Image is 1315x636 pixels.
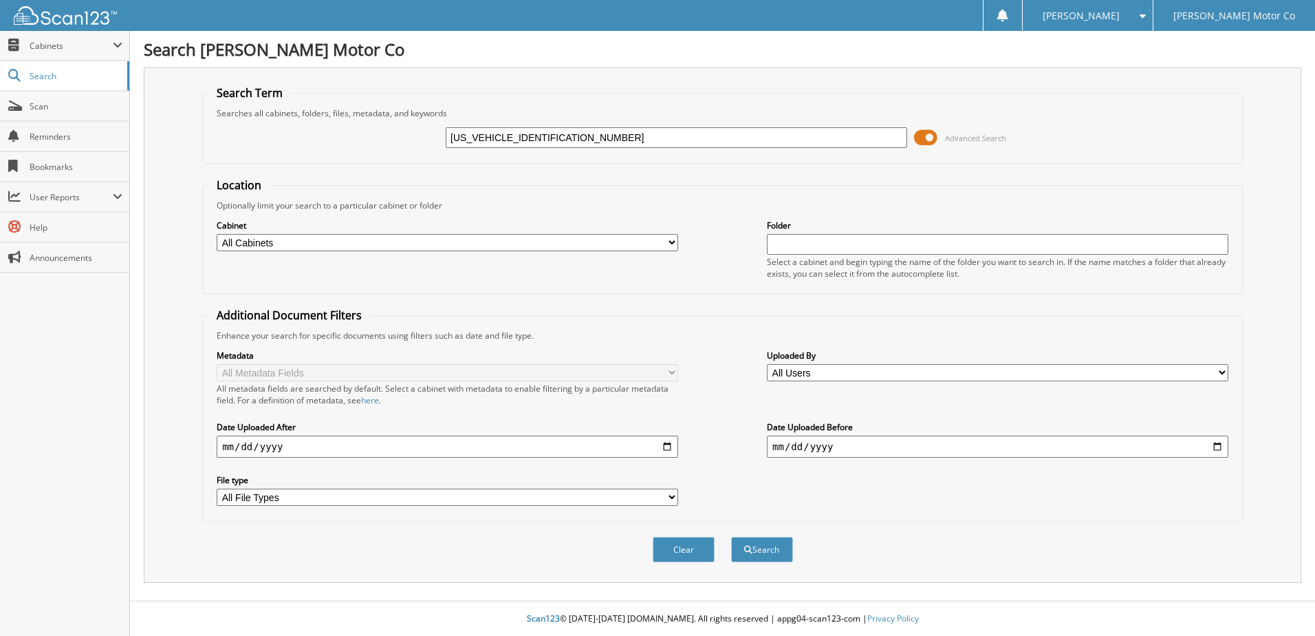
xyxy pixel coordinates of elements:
div: Optionally limit your search to a particular cabinet or folder [210,200,1235,211]
input: start [217,436,678,458]
a: Privacy Policy [867,613,919,624]
span: Help [30,222,122,233]
span: Reminders [30,131,122,142]
label: File type [217,474,678,486]
div: © [DATE]-[DATE] [DOMAIN_NAME]. All rights reserved | appg04-scan123-com | [130,602,1315,636]
iframe: Chat Widget [1246,570,1315,636]
span: Cabinets [30,40,113,52]
a: here [361,394,379,406]
span: Scan [30,100,122,112]
div: Enhance your search for specific documents using filters such as date and file type. [210,330,1235,341]
span: User Reports [30,191,113,203]
label: Folder [767,220,1228,231]
label: Date Uploaded After [217,421,678,433]
div: Select a cabinet and begin typing the name of the folder you want to search in. If the name match... [767,256,1228,279]
label: Date Uploaded Before [767,421,1228,433]
div: Searches all cabinets, folders, files, metadata, and keywords [210,107,1235,119]
div: All metadata fields are searched by default. Select a cabinet with metadata to enable filtering b... [217,383,678,406]
label: Uploaded By [767,350,1228,361]
label: Metadata [217,350,678,361]
img: scan123-logo-white.svg [14,6,117,25]
legend: Search Term [210,85,290,100]
span: [PERSON_NAME] [1043,12,1120,20]
span: [PERSON_NAME] Motor Co [1173,12,1295,20]
span: Bookmarks [30,161,122,173]
span: Advanced Search [945,133,1006,143]
label: Cabinet [217,220,678,231]
h1: Search [PERSON_NAME] Motor Co [144,38,1301,61]
legend: Additional Document Filters [210,308,369,323]
button: Search [731,537,793,562]
span: Announcements [30,252,122,264]
input: end [767,436,1228,458]
button: Clear [653,537,715,562]
legend: Location [210,178,268,193]
span: Scan123 [527,613,560,624]
span: Search [30,70,120,82]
